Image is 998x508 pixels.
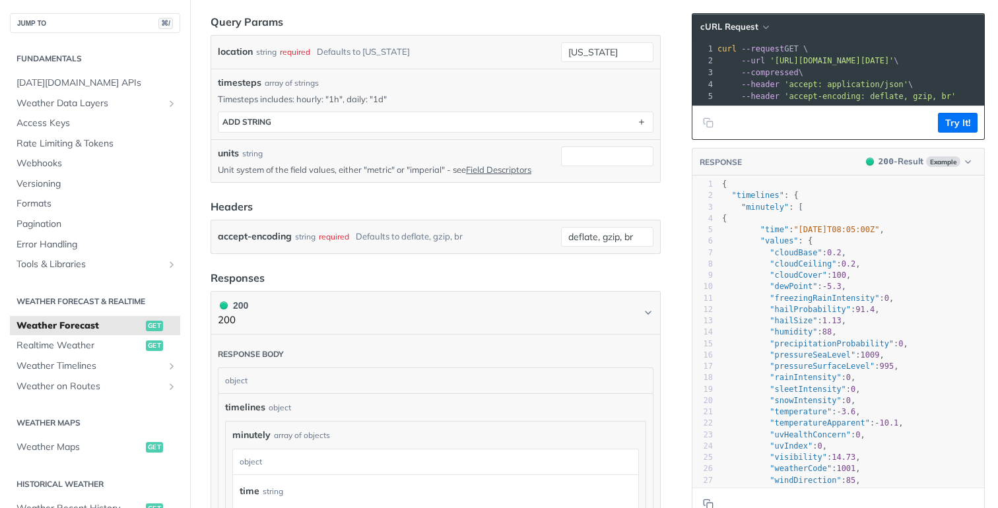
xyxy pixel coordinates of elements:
span: "timelines" [731,191,783,200]
a: Weather TimelinesShow subpages for Weather Timelines [10,356,180,376]
label: units [218,146,239,160]
span: "temperature" [770,407,832,416]
div: array of objects [274,429,330,441]
span: "dewPoint" [770,282,817,291]
span: : , [722,339,908,348]
span: : [ [722,203,803,212]
a: Formats [10,194,180,214]
span: 'accept: application/json' [784,80,908,89]
div: 3 [692,67,715,79]
div: 25 [692,452,713,463]
div: 20 [692,395,713,406]
span: Rate Limiting & Tokens [17,137,177,150]
span: : , [722,418,904,428]
span: ⌘/ [158,18,173,29]
span: Tools & Libraries [17,258,163,271]
span: "humidity" [770,327,817,336]
span: '[URL][DOMAIN_NAME][DATE]' [770,56,894,65]
span: 85 [846,476,855,485]
a: Error Handling [10,235,180,255]
div: 26 [692,463,713,474]
span: "values" [760,236,799,245]
span: "visibility" [770,453,827,462]
span: : , [722,396,855,405]
span: 0.2 [827,248,842,257]
span: curl [717,44,737,53]
span: "[DATE]T08:05:00Z" [793,225,879,234]
span: 200 [866,158,874,166]
h2: Weather Forecast & realtime [10,296,180,307]
div: 9 [692,270,713,281]
div: string [263,482,283,501]
span: get [146,340,163,351]
div: 10 [692,281,713,292]
button: cURL Request [696,20,773,34]
span: 14.73 [832,453,855,462]
span: 100 [832,270,846,280]
a: Access Keys [10,113,180,133]
div: 8 [692,259,713,270]
span: "minutely" [741,203,789,212]
div: - Result [879,155,923,168]
span: --header [741,92,780,101]
span: 200 [220,302,228,309]
span: 10.1 [879,418,898,428]
div: Response body [218,349,284,360]
span: Pagination [17,218,177,231]
div: 5 [692,90,715,102]
div: object [233,449,635,474]
span: : , [722,385,861,394]
span: --request [741,44,784,53]
div: 200 [218,298,248,313]
div: 2 [692,190,713,201]
a: Realtime Weatherget [10,336,180,356]
span: "cloudCover" [770,270,827,280]
span: "freezingRainIntensity" [770,294,879,303]
div: 23 [692,429,713,441]
div: array of strings [265,77,319,89]
span: 0 [846,396,851,405]
span: "pressureSurfaceLevel" [770,362,875,371]
div: object [269,402,291,414]
button: 200 200200 [218,298,653,328]
span: 995 [879,362,894,371]
div: 4 [692,213,713,224]
span: 0 [846,373,851,382]
span: Example [926,156,960,167]
div: 1 [692,43,715,55]
div: Headers [211,199,253,214]
div: 28 [692,486,713,497]
span: : , [722,430,865,439]
button: JUMP TO⌘/ [10,13,180,33]
div: 27 [692,475,713,486]
span: : , [722,453,861,462]
span: get [146,442,163,453]
span: 0 [818,441,822,451]
span: 3.6 [842,407,856,416]
div: 16 [692,350,713,361]
span: 0 [855,430,860,439]
span: Weather on Routes [17,380,163,393]
span: : , [722,294,894,303]
button: 200200-ResultExample [859,155,978,168]
span: : , [722,259,861,269]
span: get [146,321,163,331]
span: --url [741,56,765,65]
div: 13 [692,315,713,327]
h2: Weather Maps [10,417,180,429]
span: : , [722,441,827,451]
span: 0 [898,339,903,348]
span: "weatherCode" [770,464,832,473]
label: accept-encoding [218,227,292,246]
span: "uvIndex" [770,441,813,451]
div: string [256,42,277,61]
h2: Historical Weather [10,478,180,490]
span: "rainIntensity" [770,373,841,382]
a: Weather Mapsget [10,437,180,457]
div: 7 [692,247,713,259]
button: Show subpages for Weather Data Layers [166,98,177,109]
span: [DATE][DOMAIN_NAME] APIs [17,77,177,90]
span: 6.8 [822,487,837,496]
label: time [240,482,259,501]
span: 5.3 [827,282,842,291]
